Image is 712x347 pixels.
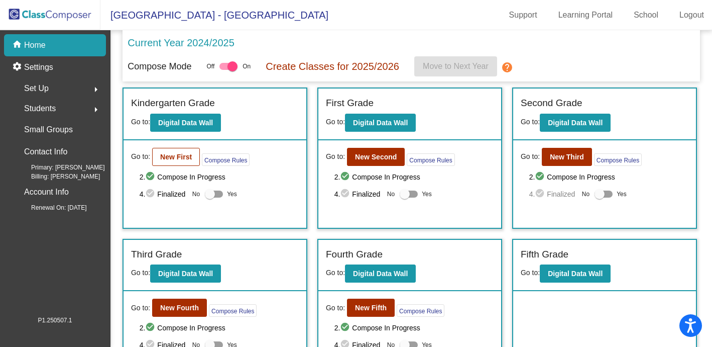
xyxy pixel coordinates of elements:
a: Learning Portal [550,7,621,23]
label: Third Grade [131,247,182,262]
span: [GEOGRAPHIC_DATA] - [GEOGRAPHIC_DATA] [100,7,328,23]
b: Digital Data Wall [353,119,408,127]
b: New First [160,153,192,161]
a: Logout [671,7,712,23]
mat-icon: check_circle [340,188,352,200]
b: Digital Data Wall [158,119,213,127]
span: Go to: [131,303,150,313]
p: Current Year 2024/2025 [128,35,234,50]
b: New Fourth [160,304,199,312]
a: Support [501,7,545,23]
span: Go to: [521,151,540,162]
span: Billing: [PERSON_NAME] [15,172,100,181]
span: No [582,190,589,199]
button: New First [152,148,200,166]
span: Yes [422,188,432,200]
mat-icon: check_circle [340,322,352,334]
span: 2. Compose In Progress [529,171,688,183]
span: 2. Compose In Progress [334,171,494,183]
span: Go to: [131,269,150,277]
label: First Grade [326,96,374,111]
span: Move to Next Year [423,62,489,70]
label: Second Grade [521,96,582,111]
span: 4. Finalized [140,188,187,200]
p: Small Groups [24,123,73,137]
button: Digital Data Wall [150,265,221,283]
b: Digital Data Wall [353,270,408,278]
b: Digital Data Wall [158,270,213,278]
button: Compose Rules [594,153,642,166]
mat-icon: help [501,61,513,73]
b: Digital Data Wall [548,119,603,127]
label: Fourth Grade [326,247,383,262]
mat-icon: settings [12,61,24,73]
mat-icon: check_circle [340,171,352,183]
b: New Third [550,153,584,161]
span: Go to: [131,118,150,126]
span: Yes [227,188,237,200]
p: Account Info [24,185,69,199]
mat-icon: arrow_right [90,104,102,116]
span: On [243,62,251,71]
span: No [192,190,200,199]
button: New Fourth [152,299,207,317]
span: Set Up [24,81,49,96]
mat-icon: check_circle [145,171,157,183]
span: Go to: [326,151,345,162]
p: Settings [24,61,53,73]
span: Students [24,102,56,116]
button: Compose Rules [202,153,250,166]
mat-icon: check_circle [145,188,157,200]
a: School [626,7,666,23]
button: Compose Rules [397,304,444,317]
span: Yes [617,188,627,200]
span: Primary: [PERSON_NAME] [15,163,105,172]
mat-icon: check_circle [535,188,547,200]
p: Compose Mode [128,60,191,73]
button: Digital Data Wall [345,114,416,132]
b: New Second [355,153,397,161]
span: Go to: [326,118,345,126]
span: 2. Compose In Progress [140,322,299,334]
button: New Third [542,148,592,166]
span: 2. Compose In Progress [140,171,299,183]
button: Digital Data Wall [540,265,611,283]
button: Compose Rules [407,153,454,166]
button: Move to Next Year [414,56,497,76]
span: Renewal On: [DATE] [15,203,86,212]
span: Go to: [131,151,150,162]
b: New Fifth [355,304,387,312]
p: Create Classes for 2025/2026 [266,59,399,74]
span: 2. Compose In Progress [334,322,494,334]
button: Digital Data Wall [540,114,611,132]
mat-icon: home [12,39,24,51]
span: 4. Finalized [334,188,382,200]
button: Digital Data Wall [345,265,416,283]
p: Home [24,39,46,51]
button: New Second [347,148,405,166]
span: Off [206,62,214,71]
p: Contact Info [24,145,67,159]
label: Kindergarten Grade [131,96,215,111]
button: New Fifth [347,299,395,317]
button: Compose Rules [209,304,257,317]
span: 4. Finalized [529,188,577,200]
mat-icon: arrow_right [90,83,102,96]
span: Go to: [521,118,540,126]
b: Digital Data Wall [548,270,603,278]
span: Go to: [326,269,345,277]
button: Digital Data Wall [150,114,221,132]
label: Fifth Grade [521,247,568,262]
span: Go to: [521,269,540,277]
mat-icon: check_circle [145,322,157,334]
span: No [387,190,395,199]
mat-icon: check_circle [535,171,547,183]
span: Go to: [326,303,345,313]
